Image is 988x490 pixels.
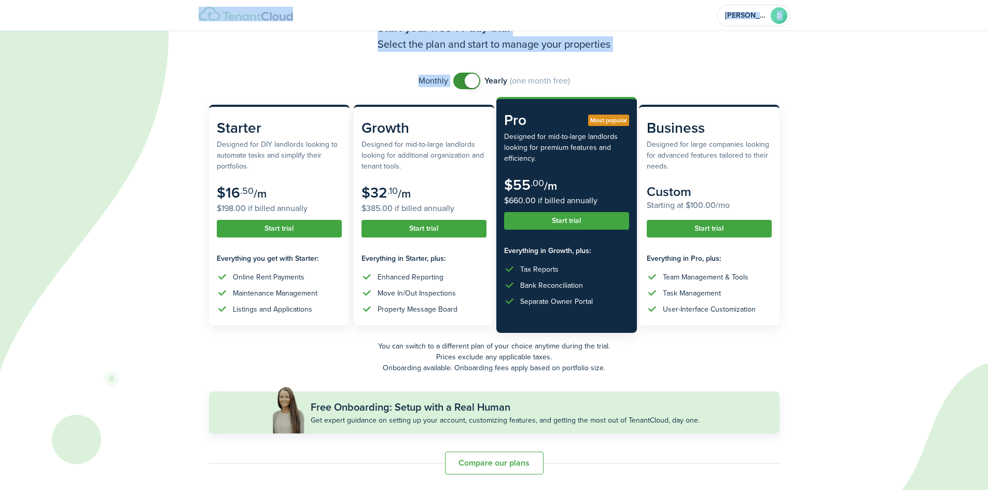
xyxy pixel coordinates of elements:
subscription-pricing-card-features-title: Everything in Pro, plus: [647,253,772,264]
subscription-pricing-card-description: Designed for mid-to-large landlords looking for additional organization and tenant tools. [361,139,486,172]
div: User-Interface Customization [663,304,756,315]
div: Separate Owner Portal [520,296,593,307]
button: Start trial [504,212,629,230]
subscription-pricing-card-price-cents: .00 [531,176,544,190]
button: Start trial [361,220,486,237]
div: Team Management & Tools [663,272,748,283]
span: Monthly [419,75,448,87]
button: Compare our plans [445,452,544,474]
subscription-pricing-card-price-period: /m [544,177,557,194]
div: Task Management [663,288,721,299]
subscription-pricing-card-title: Business [647,117,772,139]
span: Dana [725,12,767,19]
button: Start trial [217,220,342,237]
subscription-pricing-card-description: Designed for large companies looking for advanced features tailored to their needs. [647,139,772,172]
subscription-pricing-card-price-cents: .10 [387,184,398,198]
img: Free Onboarding: Setup with a Real Human [271,385,305,433]
div: Online Rent Payments [233,272,304,283]
subscription-pricing-card-price-annual: $660.00 if billed annually [504,194,629,207]
subscription-pricing-card-features-title: Everything you get with Starter: [217,253,342,264]
button: Start trial [647,220,772,237]
subscription-pricing-card-price-amount: $16 [217,182,240,203]
div: Bank Reconciliation [520,280,583,291]
subscription-pricing-card-features-title: Everything in Starter, plus: [361,253,486,264]
subscription-pricing-card-price-amount: Custom [647,182,691,201]
subscription-pricing-card-price-period: /m [398,185,411,202]
img: Logo [199,7,293,21]
div: Tax Reports [520,264,559,275]
div: Listings and Applications [233,304,312,315]
subscription-pricing-card-price-annual: Starting at $100.00/mo [647,199,772,212]
button: Open menu [717,5,790,26]
subscription-pricing-card-price-period: /m [254,185,267,202]
span: Most popular [590,116,627,125]
subscription-pricing-card-price-annual: $198.00 if billed annually [217,202,342,215]
subscription-pricing-banner-description: Get expert guidance on setting up your account, customizing features, and getting the most out of... [311,415,700,426]
p: You can switch to a different plan of your choice anytime during the trial. Prices exclude any ap... [209,341,780,373]
subscription-pricing-card-features-title: Everything in Growth, plus: [504,245,629,256]
subscription-pricing-card-description: Designed for mid-to-large landlords looking for premium features and efficiency. [504,131,629,164]
subscription-pricing-card-title: Starter [217,117,342,139]
subscription-pricing-card-title: Growth [361,117,486,139]
subscription-pricing-card-description: Designed for DIY landlords looking to automate tasks and simplify their portfolios. [217,139,342,172]
h3: Select the plan and start to manage your properties [378,36,611,52]
div: Enhanced Reporting [378,272,443,283]
subscription-pricing-card-price-annual: $385.00 if billed annually [361,202,486,215]
div: Property Message Board [378,304,457,315]
subscription-pricing-card-price-amount: $55 [504,174,531,195]
subscription-pricing-card-price-cents: .50 [240,184,254,198]
avatar-text: D [771,7,787,24]
div: Move In/Out Inspections [378,288,456,299]
subscription-pricing-card-price-amount: $32 [361,182,387,203]
subscription-pricing-banner-title: Free Onboarding: Setup with a Real Human [311,399,510,415]
div: Maintenance Management [233,288,317,299]
subscription-pricing-card-title: Pro [504,109,629,131]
